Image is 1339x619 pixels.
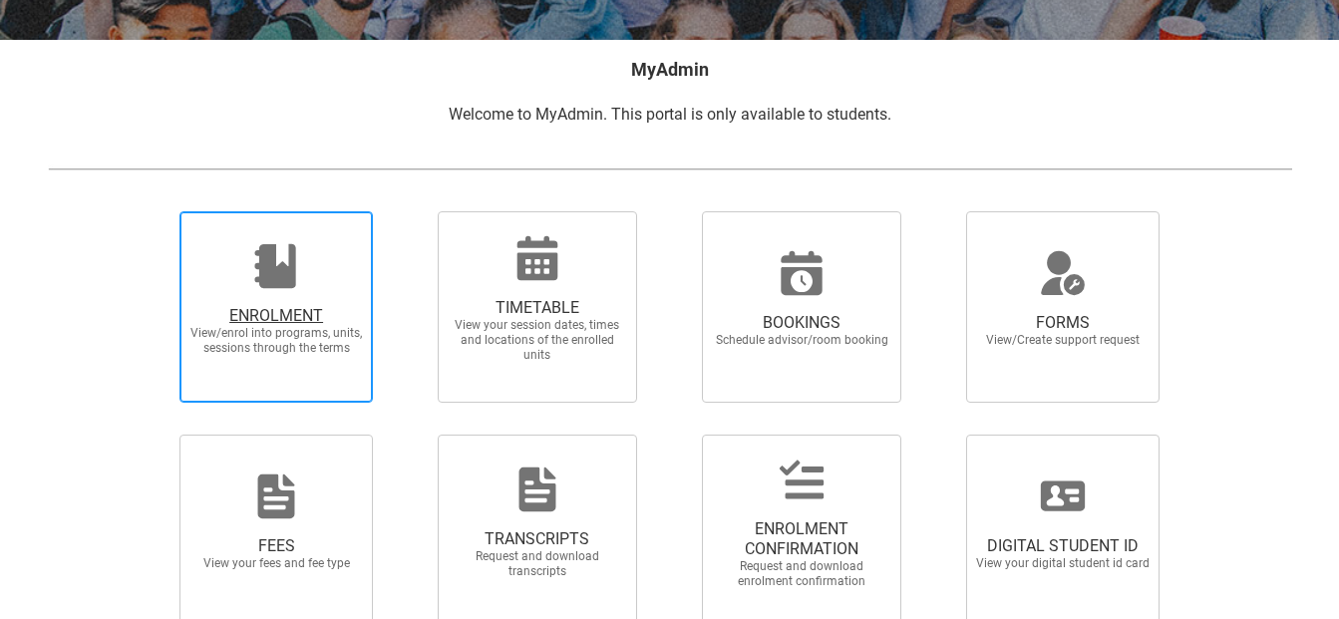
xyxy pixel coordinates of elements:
[975,313,1151,333] span: FORMS
[188,536,364,556] span: FEES
[450,298,625,318] span: TIMETABLE
[450,529,625,549] span: TRANSCRIPTS
[48,56,1292,83] h2: MyAdmin
[714,313,889,333] span: BOOKINGS
[975,536,1151,556] span: DIGITAL STUDENT ID
[714,559,889,589] span: Request and download enrolment confirmation
[450,549,625,579] span: Request and download transcripts
[450,318,625,363] span: View your session dates, times and locations of the enrolled units
[975,556,1151,571] span: View your digital student id card
[188,306,364,326] span: ENROLMENT
[188,326,364,356] span: View/enrol into programs, units, sessions through the terms
[975,333,1151,348] span: View/Create support request
[188,556,364,571] span: View your fees and fee type
[449,105,891,124] span: Welcome to MyAdmin. This portal is only available to students.
[714,333,889,348] span: Schedule advisor/room booking
[714,519,889,559] span: ENROLMENT CONFIRMATION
